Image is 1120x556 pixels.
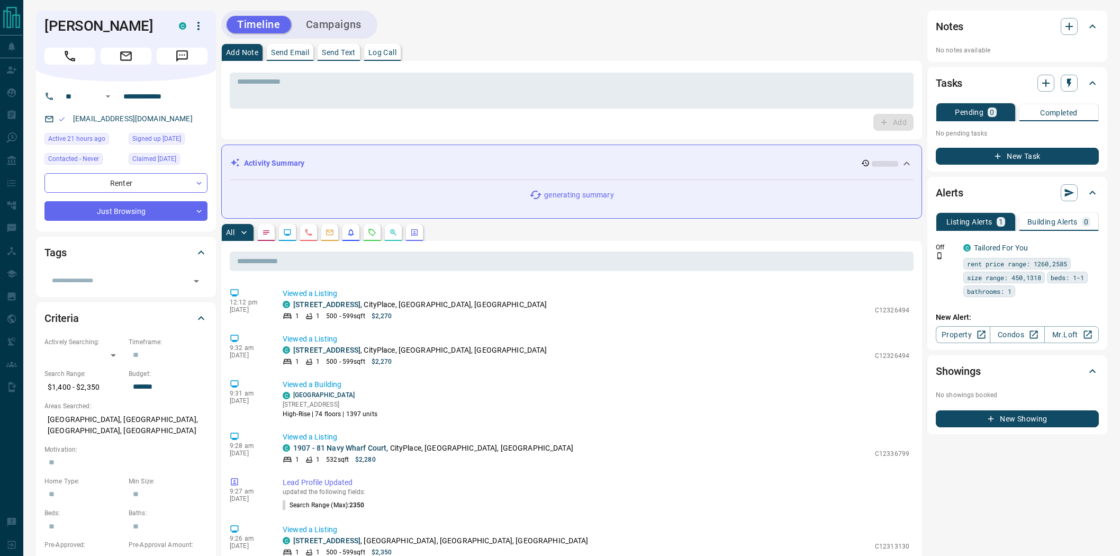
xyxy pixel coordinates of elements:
[244,158,304,169] p: Activity Summary
[73,114,193,123] a: [EMAIL_ADDRESS][DOMAIN_NAME]
[1044,326,1099,343] a: Mr.Loft
[936,252,943,259] svg: Push Notification Only
[967,286,1011,297] span: bathrooms: 1
[283,444,290,452] div: condos.ca
[999,218,1003,226] p: 1
[974,244,1028,252] a: Tailored For You
[936,180,1099,205] div: Alerts
[1084,218,1088,226] p: 0
[283,346,290,354] div: condos.ca
[936,243,957,252] p: Off
[129,540,207,550] p: Pre-Approval Amount:
[936,18,963,35] h2: Notes
[283,392,290,399] div: condos.ca
[230,535,267,542] p: 9:26 am
[936,312,1099,323] p: New Alert:
[355,455,376,464] p: $2,280
[349,501,364,509] span: 2350
[44,477,123,486] p: Home Type:
[293,535,589,546] p: , [GEOGRAPHIC_DATA], [GEOGRAPHIC_DATA], [GEOGRAPHIC_DATA]
[230,495,267,503] p: [DATE]
[58,115,66,123] svg: Email Valid
[295,16,372,33] button: Campaigns
[372,357,392,366] p: $2,270
[326,311,365,321] p: 500 - 599 sqft
[44,240,207,265] div: Tags
[304,228,313,237] svg: Calls
[936,326,990,343] a: Property
[189,274,204,289] button: Open
[875,351,909,361] p: C12326494
[226,49,258,56] p: Add Note
[129,508,207,518] p: Baths:
[293,299,547,310] p: , CityPlace, [GEOGRAPHIC_DATA], [GEOGRAPHIC_DATA]
[1040,109,1078,116] p: Completed
[283,288,909,299] p: Viewed a Listing
[1051,272,1084,283] span: beds: 1-1
[132,154,176,164] span: Claimed [DATE]
[368,49,396,56] p: Log Call
[283,488,909,496] p: updated the following fields:
[326,228,334,237] svg: Emails
[283,379,909,390] p: Viewed a Building
[936,70,1099,96] div: Tasks
[157,48,207,65] span: Message
[316,357,320,366] p: 1
[283,228,292,237] svg: Lead Browsing Activity
[293,300,360,309] a: [STREET_ADDRESS]
[936,410,1099,427] button: New Showing
[544,190,613,201] p: generating summary
[44,48,95,65] span: Call
[44,17,163,34] h1: [PERSON_NAME]
[230,542,267,550] p: [DATE]
[283,409,377,419] p: High-Rise | 74 floors | 1397 units
[946,218,992,226] p: Listing Alerts
[963,244,971,252] div: condos.ca
[990,326,1044,343] a: Condos
[936,46,1099,55] p: No notes available
[129,133,207,148] div: Wed Sep 12 2018
[967,258,1067,269] span: rent price range: 1260,2585
[347,228,355,237] svg: Listing Alerts
[230,390,267,397] p: 9:31 am
[875,449,909,459] p: C12336799
[44,310,79,327] h2: Criteria
[129,369,207,379] p: Budget:
[48,133,105,144] span: Active 21 hours ago
[283,400,377,409] p: [STREET_ADDRESS]
[44,445,207,454] p: Motivation:
[936,184,963,201] h2: Alerts
[283,524,909,535] p: Viewed a Listing
[230,352,267,359] p: [DATE]
[230,344,267,352] p: 9:32 am
[410,228,419,237] svg: Agent Actions
[990,109,994,116] p: 0
[936,390,1099,400] p: No showings booked
[102,90,114,103] button: Open
[230,450,267,457] p: [DATE]
[230,306,267,313] p: [DATE]
[230,488,267,495] p: 9:27 am
[44,201,207,221] div: Just Browsing
[226,229,234,236] p: All
[44,173,207,193] div: Renter
[322,49,356,56] p: Send Text
[230,397,267,405] p: [DATE]
[283,334,909,345] p: Viewed a Listing
[293,536,360,545] a: [STREET_ADDRESS]
[967,272,1041,283] span: size range: 450,1318
[132,133,181,144] span: Signed up [DATE]
[129,153,207,168] div: Wed Sep 12 2018
[129,337,207,347] p: Timeframe:
[283,500,365,510] p: Search Range (Max) :
[936,14,1099,39] div: Notes
[283,301,290,308] div: condos.ca
[44,337,123,347] p: Actively Searching:
[262,228,270,237] svg: Notes
[44,306,207,331] div: Criteria
[295,311,299,321] p: 1
[293,391,355,399] a: [GEOGRAPHIC_DATA]
[326,455,349,464] p: 532 sqft
[101,48,151,65] span: Email
[316,455,320,464] p: 1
